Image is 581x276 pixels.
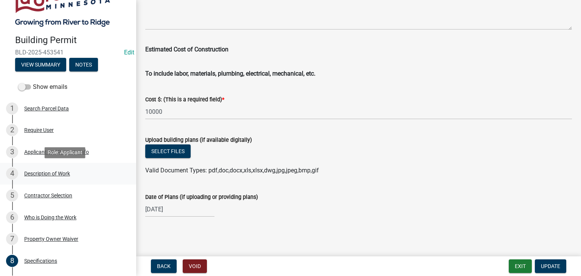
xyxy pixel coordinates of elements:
[145,202,214,217] input: mm/dd/yyyy
[124,49,134,56] wm-modal-confirm: Edit Application Number
[124,49,134,56] a: Edit
[145,167,319,174] span: Valid Document Types: pdf,doc,docx,xls,xlsx,dwg,jpg,jpeg,bmp,gif
[15,35,130,46] h4: Building Permit
[24,171,70,176] div: Description of Work
[6,189,18,202] div: 5
[24,236,78,242] div: Property Owner Waiver
[45,147,85,158] div: Role: Applicant
[6,146,18,158] div: 3
[6,124,18,136] div: 2
[69,58,98,71] button: Notes
[541,263,560,269] span: Update
[6,233,18,245] div: 7
[15,49,121,56] span: BLD-2025-453541
[157,263,171,269] span: Back
[15,58,66,71] button: View Summary
[69,62,98,68] wm-modal-confirm: Notes
[145,138,252,143] label: Upload building plans (if available digitally)
[24,215,76,220] div: Who is Doing the Work
[18,82,67,91] label: Show emails
[145,46,228,53] span: Estimated Cost of Construction
[145,97,224,102] label: Cost $: (This is a required field)
[24,193,72,198] div: Contractor Selection
[6,102,18,115] div: 1
[145,144,191,158] button: Select files
[535,259,566,273] button: Update
[151,259,177,273] button: Back
[509,259,532,273] button: Exit
[6,167,18,180] div: 4
[183,259,207,273] button: Void
[24,127,54,133] div: Require User
[24,258,57,264] div: Specifications
[24,106,69,111] div: Search Parcel Data
[24,149,89,155] div: Applicant and Property Info
[6,255,18,267] div: 8
[15,62,66,68] wm-modal-confirm: Summary
[145,70,315,77] b: To include labor, materials, plumbing, electrical, mechanical, etc.
[6,211,18,223] div: 6
[145,195,258,200] label: Date of Plans (if uploading or providing plans)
